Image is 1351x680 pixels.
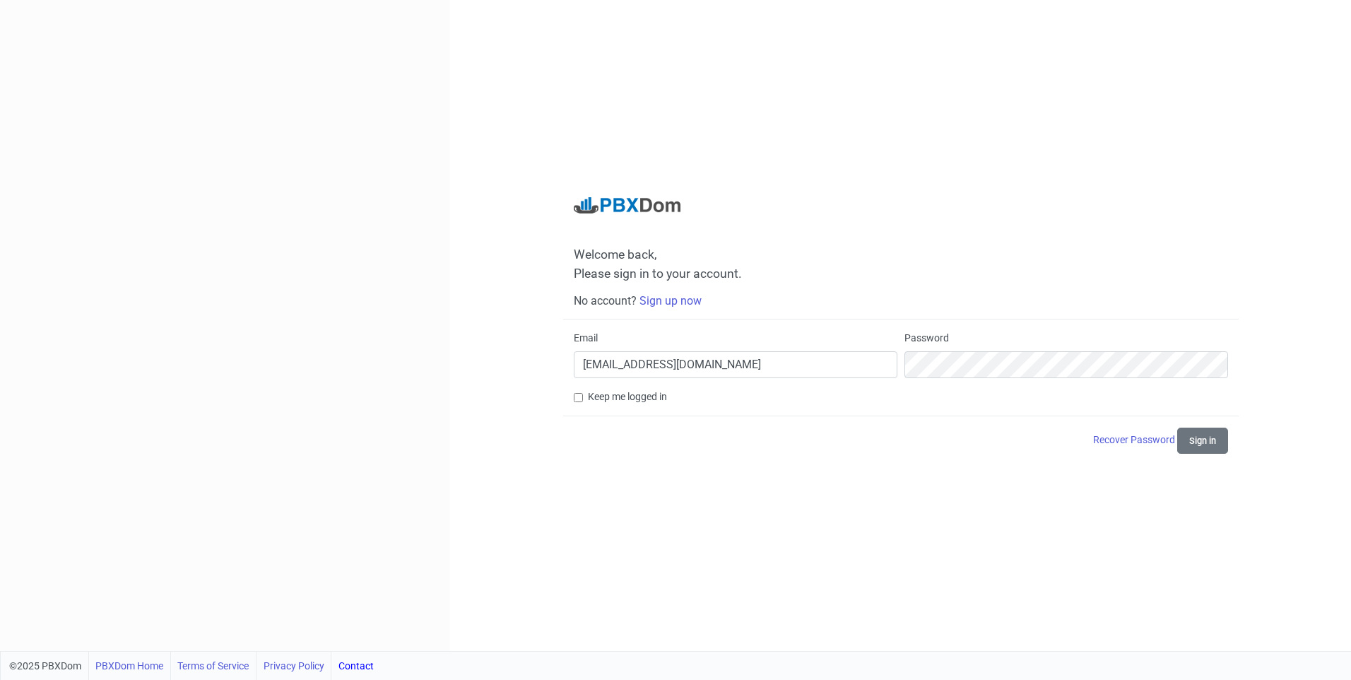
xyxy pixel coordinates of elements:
[177,652,249,680] a: Terms of Service
[574,331,598,346] label: Email
[264,652,324,680] a: Privacy Policy
[574,266,742,281] span: Please sign in to your account.
[639,294,702,307] a: Sign up now
[338,652,374,680] a: Contact
[574,247,1228,262] span: Welcome back,
[1093,434,1177,445] a: Recover Password
[95,652,163,680] a: PBXDom Home
[9,652,374,680] div: ©2025 PBXDom
[574,351,897,378] input: Email here...
[574,294,1228,307] h6: No account?
[904,331,949,346] label: Password
[588,389,667,404] label: Keep me logged in
[1177,428,1228,454] button: Sign in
